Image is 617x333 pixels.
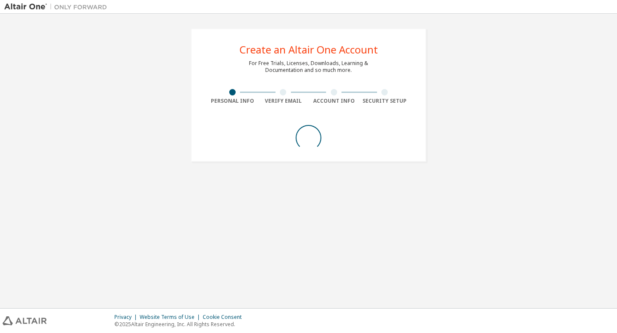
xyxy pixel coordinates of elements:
[207,98,258,104] div: Personal Info
[4,3,111,11] img: Altair One
[249,60,368,74] div: For Free Trials, Licenses, Downloads, Learning & Documentation and so much more.
[114,314,140,321] div: Privacy
[258,98,309,104] div: Verify Email
[308,98,359,104] div: Account Info
[240,45,378,55] div: Create an Altair One Account
[114,321,247,328] p: © 2025 Altair Engineering, Inc. All Rights Reserved.
[359,98,410,104] div: Security Setup
[140,314,203,321] div: Website Terms of Use
[203,314,247,321] div: Cookie Consent
[3,316,47,325] img: altair_logo.svg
